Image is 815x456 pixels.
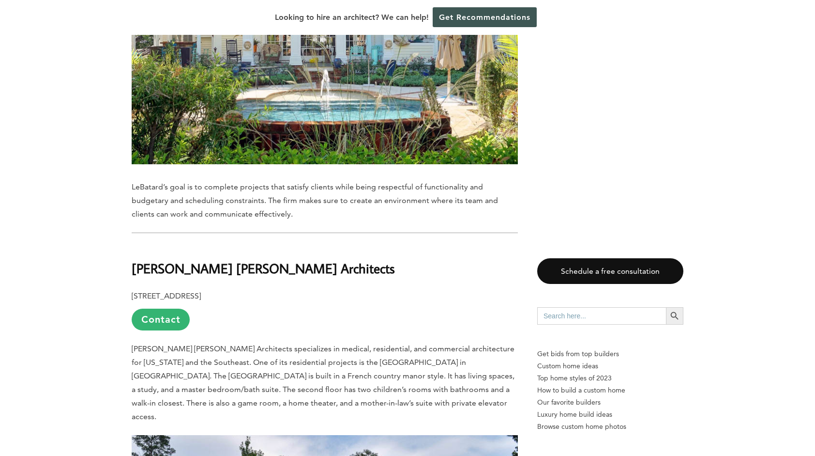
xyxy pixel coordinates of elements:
iframe: Drift Widget Chat Controller [767,408,803,444]
a: Custom home ideas [537,360,683,372]
span: [PERSON_NAME] [PERSON_NAME] Architects specializes in medical, residential, and commercial archit... [132,344,514,421]
a: Schedule a free consultation [537,258,683,284]
span: LeBatard’s goal is to complete projects that satisfy clients while being respectful of functional... [132,182,498,219]
a: Luxury home build ideas [537,409,683,421]
a: Browse custom home photos [537,421,683,433]
input: Search here... [537,307,666,325]
a: Our favorite builders [537,396,683,409]
a: Get Recommendations [433,7,537,27]
a: Top home styles of 2023 [537,372,683,384]
p: Get bids from top builders [537,348,683,360]
b: [PERSON_NAME] [PERSON_NAME] Architects [132,260,395,277]
svg: Search [669,311,680,321]
a: Contact [132,309,190,330]
a: How to build a custom home [537,384,683,396]
b: [STREET_ADDRESS] [132,291,201,300]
